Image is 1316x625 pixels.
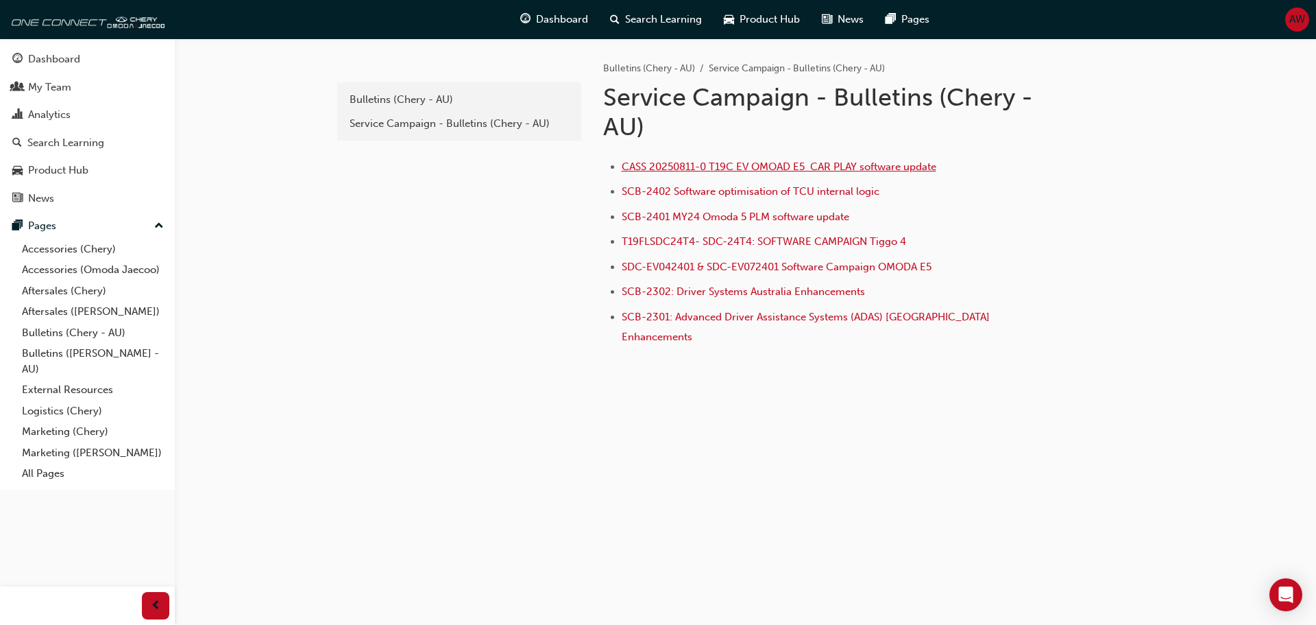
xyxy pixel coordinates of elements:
button: AW [1285,8,1309,32]
div: Search Learning [27,135,104,151]
div: Dashboard [28,51,80,67]
span: Dashboard [536,12,588,27]
a: Marketing ([PERSON_NAME]) [16,443,169,464]
img: oneconnect [7,5,164,33]
div: Analytics [28,107,71,123]
span: chart-icon [12,109,23,121]
span: News [838,12,864,27]
li: Service Campaign - Bulletins (Chery - AU) [709,61,885,77]
a: SCB-2401 MY24 Omoda 5 PLM software update [622,211,849,223]
a: Accessories (Omoda Jaecoo) [16,259,169,281]
a: News [5,186,169,211]
a: search-iconSearch Learning [599,5,713,34]
span: Product Hub [740,12,800,27]
button: DashboardMy TeamAnalyticsSearch LearningProduct HubNews [5,44,169,213]
a: news-iconNews [811,5,875,34]
a: External Resources [16,379,169,401]
span: AW [1289,12,1305,27]
a: All Pages [16,463,169,484]
a: Search Learning [5,130,169,156]
span: car-icon [12,165,23,177]
a: Dashboard [5,47,169,72]
a: Bulletins (Chery - AU) [16,322,169,344]
span: search-icon [12,137,22,150]
a: SDC-EV042401 & SDC-EV072401 Software Campaign OMODA E5 [622,261,931,273]
a: SCB-2302: Driver Systems Australia Enhancements [622,285,865,298]
a: My Team [5,75,169,100]
a: pages-iconPages [875,5,940,34]
a: Logistics (Chery) [16,401,169,422]
span: search-icon [610,11,620,28]
button: Pages [5,213,169,239]
a: Bulletins ([PERSON_NAME] - AU) [16,343,169,379]
span: people-icon [12,82,23,94]
a: CASS 20250811-0 T19C EV OMOAD E5 CAR PLAY software update [622,161,936,173]
span: news-icon [822,11,832,28]
span: guage-icon [12,54,23,66]
div: News [28,191,54,207]
a: Analytics [5,102,169,128]
a: SCB-2402 Software optimisation of TCU internal logic [622,185,879,198]
span: car-icon [724,11,734,28]
a: Bulletins (Chery - AU) [343,88,576,112]
div: Open Intercom Messenger [1269,578,1302,611]
span: Search Learning [625,12,702,27]
span: up-icon [154,217,164,235]
a: Aftersales (Chery) [16,281,169,302]
span: guage-icon [520,11,531,28]
div: Pages [28,218,56,234]
span: pages-icon [12,220,23,233]
h1: Service Campaign - Bulletins (Chery - AU) [603,82,1053,142]
span: prev-icon [151,598,161,615]
div: My Team [28,80,71,95]
span: Pages [901,12,929,27]
a: Bulletins (Chery - AU) [603,62,695,74]
a: Product Hub [5,158,169,183]
span: news-icon [12,193,23,205]
a: Accessories (Chery) [16,239,169,260]
a: Marketing (Chery) [16,421,169,443]
div: Service Campaign - Bulletins (Chery - AU) [350,116,569,132]
span: pages-icon [886,11,896,28]
a: Aftersales ([PERSON_NAME]) [16,301,169,322]
a: car-iconProduct Hub [713,5,811,34]
a: Service Campaign - Bulletins (Chery - AU) [343,112,576,136]
div: Product Hub [28,163,88,178]
a: SCB-2301: Advanced Driver Assistance Systems (ADAS) [GEOGRAPHIC_DATA] Enhancements [622,311,992,343]
div: Bulletins (Chery - AU) [350,92,569,108]
a: T19FLSDC24T4- SDC-24T4: SOFTWARE CAMPAIGN Tiggo 4 [622,235,906,248]
a: guage-iconDashboard [509,5,599,34]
